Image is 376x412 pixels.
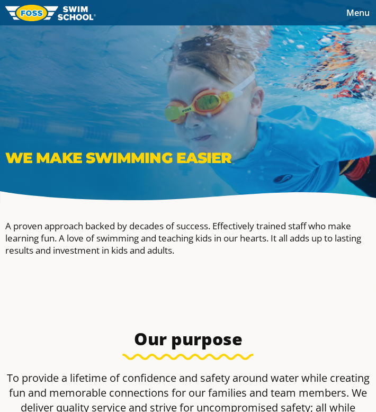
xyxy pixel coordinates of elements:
[346,7,370,19] span: Menu
[5,149,371,167] p: WE MAKE SWIMMING EASIER
[340,5,376,21] button: Toggle navigation
[5,220,371,256] p: A proven approach backed by decades of success. Effectively trained staff who make learning fun. ...
[5,328,371,350] h3: Our purpose
[5,5,96,21] img: FOSS Swim School Logo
